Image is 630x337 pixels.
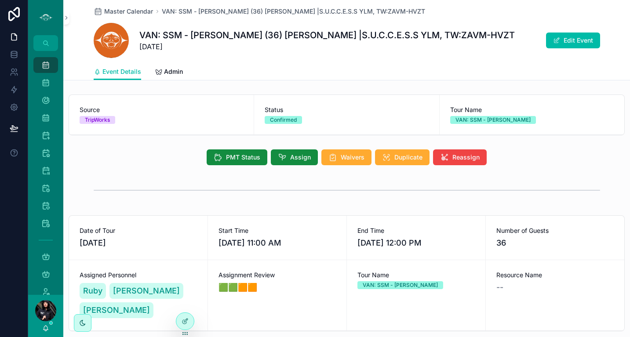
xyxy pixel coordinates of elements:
[496,281,503,294] span: --
[357,271,475,279] span: Tour Name
[226,153,260,162] span: PMT Status
[265,105,428,114] span: Status
[83,285,102,297] span: Ruby
[109,283,183,299] a: [PERSON_NAME]
[39,11,53,25] img: App logo
[139,41,515,52] span: [DATE]
[546,33,600,48] button: Edit Event
[452,153,480,162] span: Reassign
[164,67,183,76] span: Admin
[83,304,150,316] span: [PERSON_NAME]
[94,7,153,16] a: Master Calendar
[218,226,336,235] span: Start Time
[455,116,531,124] div: VAN: SSM - [PERSON_NAME]
[85,116,110,124] div: TripWorks
[271,149,318,165] button: Assign
[80,271,197,279] span: Assigned Personnel
[155,64,183,81] a: Admin
[218,281,336,294] span: 🟩🟩🟧🟧
[139,29,515,41] h1: VAN: SSM - [PERSON_NAME] (36) [PERSON_NAME] |S.U.C.C.E.S.S YLM, TW:ZAVM-HVZT
[80,302,153,318] a: [PERSON_NAME]
[80,226,197,235] span: Date of Tour
[394,153,422,162] span: Duplicate
[270,116,297,124] div: Confirmed
[357,237,475,249] span: [DATE] 12:00 PM
[357,226,475,235] span: End Time
[80,237,197,249] span: [DATE]
[363,281,438,289] div: VAN: SSM - [PERSON_NAME]
[433,149,487,165] button: Reassign
[321,149,371,165] button: Waivers
[496,237,614,249] span: 36
[450,105,614,114] span: Tour Name
[496,271,614,279] span: Resource Name
[496,226,614,235] span: Number of Guests
[162,7,425,16] a: VAN: SSM - [PERSON_NAME] (36) [PERSON_NAME] |S.U.C.C.E.S.S YLM, TW:ZAVM-HVZT
[113,285,180,297] span: [PERSON_NAME]
[28,51,63,295] div: scrollable content
[94,64,141,80] a: Event Details
[341,153,364,162] span: Waivers
[80,283,106,299] a: Ruby
[104,7,153,16] span: Master Calendar
[102,67,141,76] span: Event Details
[375,149,430,165] button: Duplicate
[218,237,336,249] span: [DATE] 11:00 AM
[207,149,267,165] button: PMT Status
[80,105,243,114] span: Source
[290,153,311,162] span: Assign
[218,271,336,279] span: Assignment Review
